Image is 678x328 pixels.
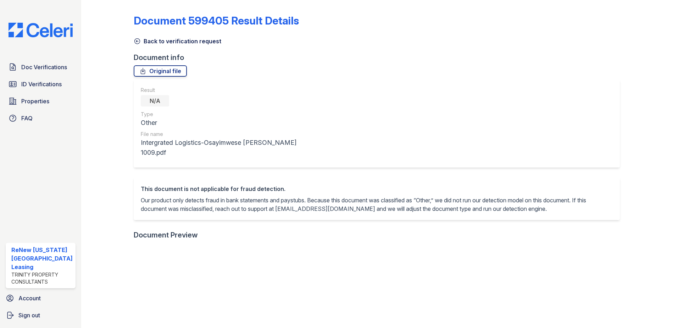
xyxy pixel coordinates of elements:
[3,308,78,322] a: Sign out
[21,63,67,71] span: Doc Verifications
[648,300,671,321] iframe: chat widget
[141,138,322,158] div: Intergrated Logistics-Osayimwese [PERSON_NAME] 1009.pdf
[141,196,613,213] p: Our product only detects fraud in bank statements and paystubs. Because this document was classif...
[18,294,41,302] span: Account
[11,271,73,285] div: Trinity Property Consultants
[134,230,198,240] div: Document Preview
[6,60,76,74] a: Doc Verifications
[6,111,76,125] a: FAQ
[6,77,76,91] a: ID Verifications
[134,14,299,27] a: Document 599405 Result Details
[21,114,33,122] span: FAQ
[3,291,78,305] a: Account
[21,97,49,105] span: Properties
[141,185,613,193] div: This document is not applicable for fraud detection.
[141,118,322,128] div: Other
[141,111,322,118] div: Type
[141,131,322,138] div: File name
[134,53,626,62] div: Document info
[134,37,221,45] a: Back to verification request
[3,23,78,37] img: CE_Logo_Blue-a8612792a0a2168367f1c8372b55b34899dd931a85d93a1a3d3e32e68fde9ad4.png
[18,311,40,319] span: Sign out
[6,94,76,108] a: Properties
[141,87,322,94] div: Result
[134,65,187,77] a: Original file
[11,246,73,271] div: ReNew [US_STATE][GEOGRAPHIC_DATA] Leasing
[21,80,62,88] span: ID Verifications
[141,95,169,106] div: N/A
